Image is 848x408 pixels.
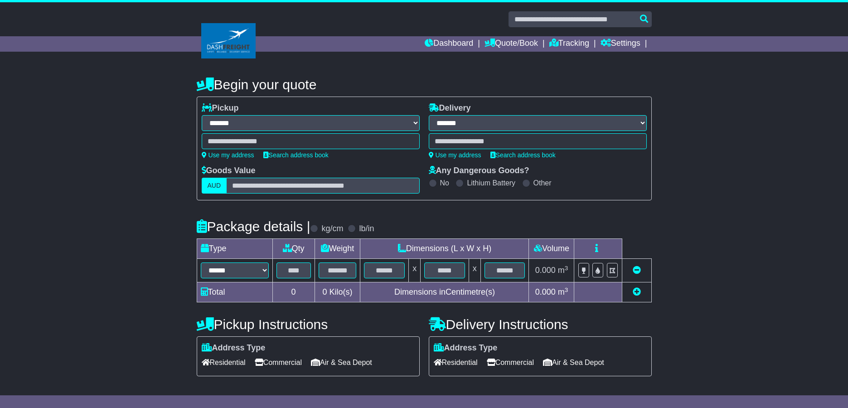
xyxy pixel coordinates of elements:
label: AUD [202,178,227,194]
a: Search address book [263,151,329,159]
span: Air & Sea Depot [543,355,604,369]
td: x [469,259,480,282]
span: Commercial [255,355,302,369]
h4: Begin your quote [197,77,652,92]
label: kg/cm [321,224,343,234]
td: x [409,259,421,282]
td: Kilo(s) [315,282,360,302]
h4: Package details | [197,219,310,234]
label: lb/in [359,224,374,234]
span: 0.000 [535,266,556,275]
td: Type [197,239,272,259]
label: Any Dangerous Goods? [429,166,529,176]
label: Other [533,179,552,187]
span: Residential [434,355,478,369]
span: Air & Sea Depot [311,355,372,369]
a: Tracking [549,36,589,52]
td: Weight [315,239,360,259]
span: 0.000 [535,287,556,296]
a: Quote/Book [485,36,538,52]
label: Address Type [434,343,498,353]
td: 0 [272,282,315,302]
span: m [558,287,568,296]
td: Dimensions in Centimetre(s) [360,282,529,302]
td: Volume [529,239,574,259]
td: Total [197,282,272,302]
label: Goods Value [202,166,256,176]
span: Residential [202,355,246,369]
span: Commercial [487,355,534,369]
span: m [558,266,568,275]
sup: 3 [565,287,568,293]
span: 0 [322,287,327,296]
label: Address Type [202,343,266,353]
label: Delivery [429,103,471,113]
label: Lithium Battery [467,179,515,187]
a: Use my address [202,151,254,159]
a: Use my address [429,151,481,159]
label: No [440,179,449,187]
h4: Pickup Instructions [197,317,420,332]
a: Search address book [490,151,556,159]
a: Dashboard [425,36,473,52]
a: Remove this item [633,266,641,275]
a: Settings [601,36,640,52]
h4: Delivery Instructions [429,317,652,332]
label: Pickup [202,103,239,113]
td: Qty [272,239,315,259]
a: Add new item [633,287,641,296]
sup: 3 [565,265,568,272]
td: Dimensions (L x W x H) [360,239,529,259]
